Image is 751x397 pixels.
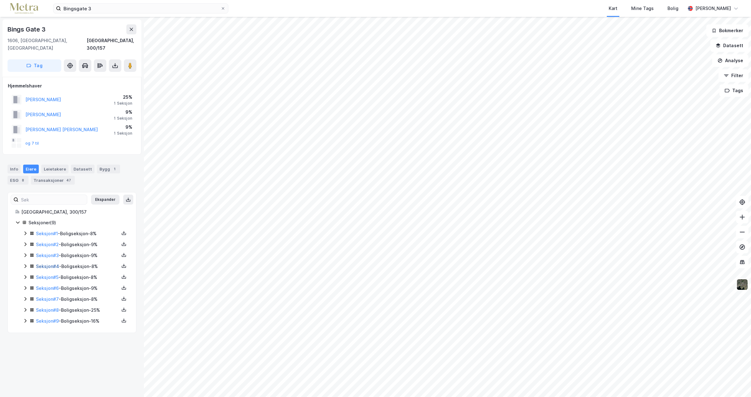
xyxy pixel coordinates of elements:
a: Seksjon#2 [36,242,59,247]
div: 1 Seksjon [114,116,132,121]
div: 1 Seksjon [114,101,132,106]
div: - Boligseksjon - 9% [36,285,119,292]
div: Bings Gate 3 [8,24,47,34]
a: Seksjon#6 [36,285,59,291]
img: metra-logo.256734c3b2bbffee19d4.png [10,3,38,14]
input: Søk [18,195,87,204]
div: Mine Tags [631,5,654,12]
div: Transaksjoner [31,176,75,185]
div: Info [8,165,21,173]
div: - Boligseksjon - 9% [36,241,119,248]
div: Bygg [97,165,120,173]
div: Bolig [667,5,678,12]
iframe: Chat Widget [720,367,751,397]
div: [PERSON_NAME] [695,5,731,12]
div: - Boligseksjon - 25% [36,306,119,314]
button: Filter [718,69,748,82]
div: Datasett [71,165,94,173]
button: Bokmerker [706,24,748,37]
a: Seksjon#8 [36,307,59,313]
div: 1 [111,166,118,172]
input: Søk på adresse, matrikkel, gårdeiere, leietakere eller personer [61,4,221,13]
a: Seksjon#3 [36,253,59,258]
button: Analyse [712,54,748,67]
a: Seksjon#7 [36,296,59,302]
div: - Boligseksjon - 16% [36,317,119,325]
button: Ekspander [91,195,119,205]
div: Kontrollprogram for chat [720,367,751,397]
div: - Boligseksjon - 8% [36,274,119,281]
div: 1 Seksjon [114,131,132,136]
div: - Boligseksjon - 8% [36,295,119,303]
div: - Boligseksjon - 8% [36,263,119,270]
div: [GEOGRAPHIC_DATA], 300/157 [21,208,129,216]
a: Seksjon#1 [36,231,58,236]
div: 8 [20,177,26,183]
div: 9% [114,108,132,116]
a: Seksjon#4 [36,264,59,269]
div: 25% [114,93,132,101]
div: 47 [65,177,72,183]
a: Seksjon#9 [36,318,59,324]
button: Tag [8,59,61,72]
div: Hjemmelshaver [8,82,136,90]
div: 9% [114,123,132,131]
div: - Boligseksjon - 9% [36,252,119,259]
img: 9k= [736,279,748,290]
div: [GEOGRAPHIC_DATA], 300/157 [87,37,136,52]
button: Tags [719,84,748,97]
button: Datasett [710,39,748,52]
div: Eiere [23,165,39,173]
div: Seksjoner ( 9 ) [28,219,129,226]
div: Kart [609,5,617,12]
a: Seksjon#5 [36,275,58,280]
div: - Boligseksjon - 8% [36,230,119,237]
div: Leietakere [41,165,69,173]
div: ESG [8,176,28,185]
div: 1606, [GEOGRAPHIC_DATA], [GEOGRAPHIC_DATA] [8,37,87,52]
